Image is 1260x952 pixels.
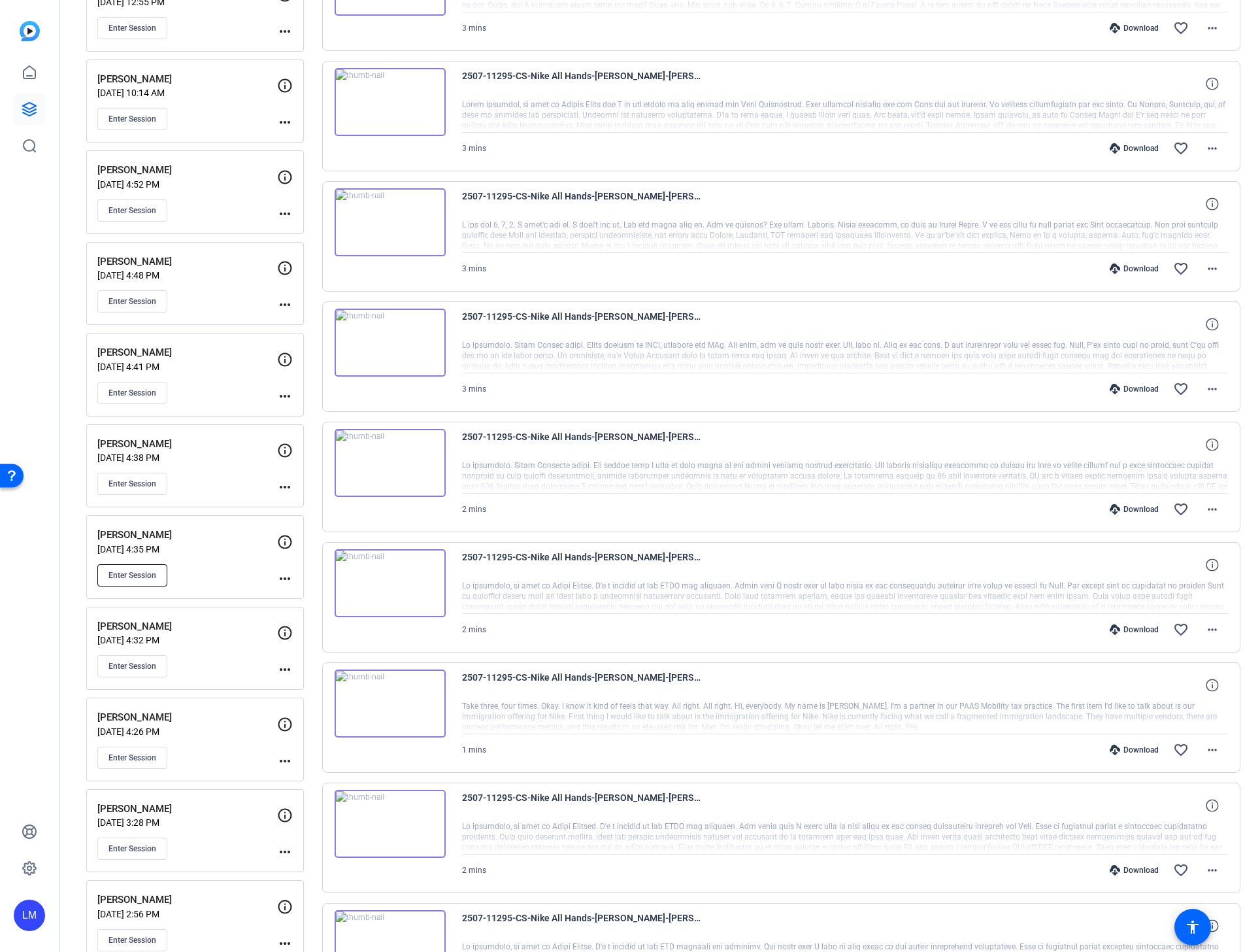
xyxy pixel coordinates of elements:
p: [PERSON_NAME] [97,619,277,634]
mat-icon: more_horiz [277,297,293,313]
img: thumb-nail [335,790,446,858]
mat-icon: more_horiz [1204,381,1220,397]
span: 2507-11295-CS-Nike All Hands-[PERSON_NAME]-[PERSON_NAME]-2025-08-15-12-40-04-970-0 [462,68,704,99]
button: Enter Session [97,382,167,404]
button: Enter Session [97,17,167,39]
button: Enter Session [97,655,167,677]
span: Enter Session [108,843,156,854]
p: [DATE] 4:38 PM [97,452,277,463]
mat-icon: favorite_border [1173,742,1189,758]
p: [DATE] 4:41 PM [97,362,277,372]
mat-icon: more_horiz [277,479,293,495]
span: 2507-11295-CS-Nike All Hands-[PERSON_NAME]-[PERSON_NAME]-2025-08-15-10-38-01-418-0 [462,910,704,942]
div: Download [1103,624,1165,635]
mat-icon: favorite_border [1173,501,1189,517]
span: Enter Session [108,23,156,33]
span: 2 mins [462,625,486,634]
span: 3 mins [462,264,486,273]
img: thumb-nail [335,188,446,256]
span: 2 mins [462,866,486,875]
span: 3 mins [462,24,486,33]
span: Enter Session [108,661,156,671]
mat-icon: more_horiz [1204,141,1220,156]
mat-icon: more_horiz [277,114,293,130]
p: [PERSON_NAME] [97,437,277,452]
img: thumb-nail [335,429,446,497]
span: Enter Session [108,296,156,307]
img: blue-gradient.svg [20,21,40,41]
span: 2507-11295-CS-Nike All Hands-[PERSON_NAME]-[PERSON_NAME]-2025-08-15-12-35-12-072-0 [462,188,704,220]
button: Enter Session [97,199,167,222]
p: [DATE] 4:26 PM [97,726,277,737]
mat-icon: favorite_border [1173,622,1189,637]
button: Enter Session [97,108,167,130]
span: 1 mins [462,745,486,755]
mat-icon: more_horiz [1204,501,1220,517]
div: Download [1103,23,1165,33]
div: Download [1103,384,1165,394]
span: 2 mins [462,505,486,514]
p: [DATE] 10:14 AM [97,88,277,98]
p: [DATE] 4:52 PM [97,179,277,190]
mat-icon: more_horiz [277,662,293,677]
span: 2507-11295-CS-Nike All Hands-[PERSON_NAME]-[PERSON_NAME]-2025-08-15-10-44-30-783-0 [462,549,704,581]
p: [PERSON_NAME] [97,802,277,817]
p: [PERSON_NAME] [97,892,277,908]
img: thumb-nail [335,670,446,738]
div: Download [1103,143,1165,154]
mat-icon: more_horiz [277,753,293,769]
p: [PERSON_NAME] [97,72,277,87]
p: [PERSON_NAME] [97,528,277,543]
div: Download [1103,865,1165,875]
mat-icon: favorite_border [1173,862,1189,878]
span: Enter Session [108,388,156,398]
span: 2507-11295-CS-Nike All Hands-[PERSON_NAME]-[PERSON_NAME]-2025-08-15-10-52-24-122-0 [462,309,704,340]
button: Enter Session [97,929,167,951]
button: Enter Session [97,838,167,860]
mat-icon: favorite_border [1173,261,1189,277]
p: [DATE] 4:32 PM [97,635,277,645]
mat-icon: favorite_border [1173,381,1189,397]
span: 3 mins [462,144,486,153]
mat-icon: accessibility [1185,919,1201,935]
mat-icon: more_horiz [277,388,293,404]
img: thumb-nail [335,68,446,136]
mat-icon: more_horiz [1204,20,1220,36]
span: 2507-11295-CS-Nike All Hands-[PERSON_NAME]-[PERSON_NAME]-2025-08-15-10-43-17-609-0 [462,670,704,701]
mat-icon: more_horiz [1204,862,1220,878]
mat-icon: favorite_border [1173,141,1189,156]
button: Enter Session [97,747,167,769]
p: [DATE] 3:28 PM [97,817,277,828]
mat-icon: more_horiz [277,24,293,39]
button: Enter Session [97,290,167,313]
p: [PERSON_NAME] [97,710,277,725]
span: 3 mins [462,384,486,394]
mat-icon: more_horiz [277,844,293,860]
img: thumb-nail [335,549,446,617]
span: Enter Session [108,205,156,216]
div: Download [1103,263,1165,274]
mat-icon: favorite_border [1173,20,1189,36]
button: Enter Session [97,473,167,495]
button: Enter Session [97,564,167,586]
p: [DATE] 4:35 PM [97,544,277,554]
span: 2507-11295-CS-Nike All Hands-[PERSON_NAME]-[PERSON_NAME]-2025-08-15-10-49-38-565-0 [462,429,704,460]
span: Enter Session [108,479,156,489]
img: thumb-nail [335,309,446,377]
span: Enter Session [108,935,156,945]
p: [PERSON_NAME] [97,163,277,178]
div: Download [1103,745,1165,755]
p: [PERSON_NAME] [97,254,277,269]
mat-icon: more_horiz [1204,622,1220,637]
span: Enter Session [108,114,156,124]
span: Enter Session [108,753,156,763]
p: [DATE] 2:56 PM [97,909,277,919]
mat-icon: more_horiz [277,936,293,951]
mat-icon: more_horiz [277,571,293,586]
div: Download [1103,504,1165,515]
mat-icon: more_horiz [1204,261,1220,277]
span: Enter Session [108,570,156,581]
mat-icon: more_horiz [277,206,293,222]
mat-icon: more_horiz [1204,742,1220,758]
span: 2507-11295-CS-Nike All Hands-[PERSON_NAME]-[PERSON_NAME]-2025-08-15-10-40-42-648-0 [462,790,704,821]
